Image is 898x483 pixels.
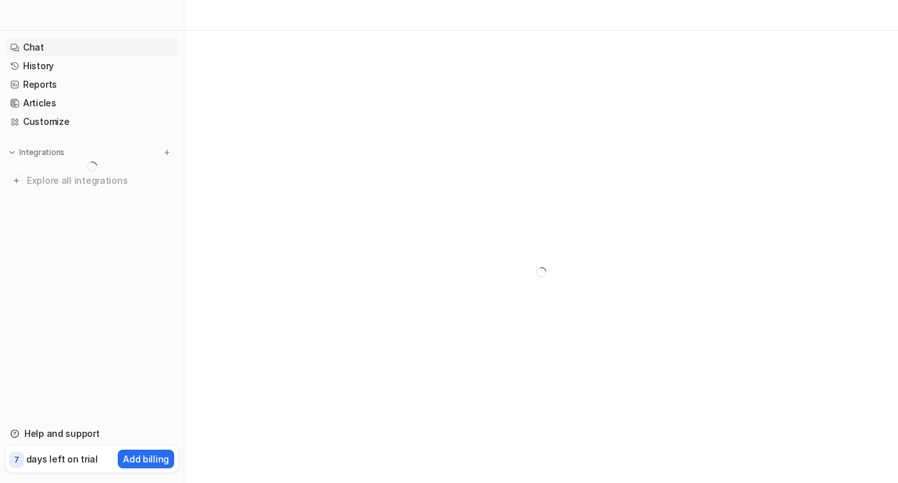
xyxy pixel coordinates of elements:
[5,113,179,131] a: Customize
[5,57,179,75] a: History
[5,94,179,112] a: Articles
[10,174,23,187] img: explore all integrations
[8,148,17,157] img: expand menu
[19,147,65,158] p: Integrations
[14,454,19,466] p: 7
[163,148,172,157] img: menu_add.svg
[26,452,98,466] p: days left on trial
[5,146,68,159] button: Integrations
[5,425,179,443] a: Help and support
[5,38,179,56] a: Chat
[5,172,179,190] a: Explore all integrations
[123,452,169,466] p: Add billing
[27,170,173,191] span: Explore all integrations
[5,76,179,94] a: Reports
[118,450,174,468] button: Add billing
